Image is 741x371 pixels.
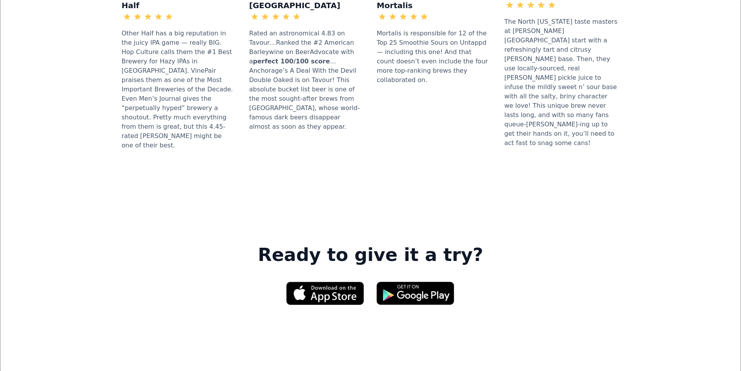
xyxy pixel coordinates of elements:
strong: perfect 100/100 score [253,58,330,65]
div: Rated an astronomical 4.83 on Tavour…Ranked the #2 American Barleywine on BeerAdvocate with a …An... [249,25,364,135]
div: 4.45 [174,12,188,21]
div: Mortalis is responsible for 12 of the Top 25 Smoothie Sours on Untappd — including this one! And ... [377,25,492,89]
div: 3.46 [557,0,571,10]
div: Other Half has a big reputation in the juicy IPA game — really BIG. Hop Culture calls them the #1... [122,25,237,154]
div: 4.83 [302,12,316,21]
div: 4.48 [429,12,443,21]
strong: Ready to give it a try? [258,244,483,266]
div: The North [US_STATE] taste masters at [PERSON_NAME][GEOGRAPHIC_DATA] start with a refreshingly ta... [505,13,620,152]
